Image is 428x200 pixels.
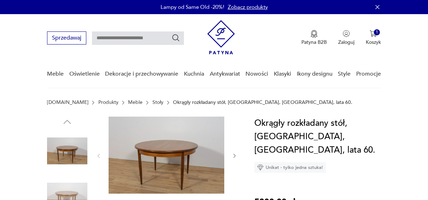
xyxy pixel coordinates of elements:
a: Dekoracje i przechowywanie [105,60,178,88]
img: Patyna - sklep z meblami i dekoracjami vintage [207,20,235,54]
a: Oświetlenie [69,60,100,88]
a: Klasyki [274,60,291,88]
a: Ikona medaluPatyna B2B [301,30,327,46]
a: [DOMAIN_NAME] [47,100,88,105]
div: 1 [374,29,380,35]
img: Ikona medalu [311,30,318,38]
button: 1Koszyk [366,30,381,46]
img: Zdjęcie produktu Okrągły rozkładany stół, G-Plan, Wielka Brytania, lata 60. [47,131,87,171]
p: Zaloguj [338,39,354,46]
a: Antykwariat [210,60,240,88]
a: Promocje [356,60,381,88]
a: Nowości [245,60,268,88]
img: Ikona diamentu [257,164,264,171]
button: Zaloguj [338,30,354,46]
a: Produkty [98,100,118,105]
p: Patyna B2B [301,39,327,46]
a: Ikony designu [297,60,332,88]
div: Unikat - tylko jedna sztuka! [254,162,326,173]
a: Zobacz produkty [228,4,268,11]
a: Meble [128,100,143,105]
a: Meble [47,60,64,88]
p: Lampy od Same Old -20%! [161,4,224,11]
h1: Okrągły rozkładany stół, [GEOGRAPHIC_DATA], [GEOGRAPHIC_DATA], lata 60. [254,117,388,157]
button: Szukaj [172,34,180,42]
img: Zdjęcie produktu Okrągły rozkładany stół, G-Plan, Wielka Brytania, lata 60. [109,117,224,194]
a: Kuchnia [184,60,204,88]
button: Sprzedawaj [47,31,86,45]
a: Stoły [152,100,163,105]
a: Sprzedawaj [47,36,86,41]
a: Style [338,60,351,88]
p: Koszyk [366,39,381,46]
img: Ikonka użytkownika [343,30,350,37]
p: Okrągły rozkładany stół, [GEOGRAPHIC_DATA], [GEOGRAPHIC_DATA], lata 60. [173,100,352,105]
button: Patyna B2B [301,30,327,46]
img: Ikona koszyka [370,30,377,37]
